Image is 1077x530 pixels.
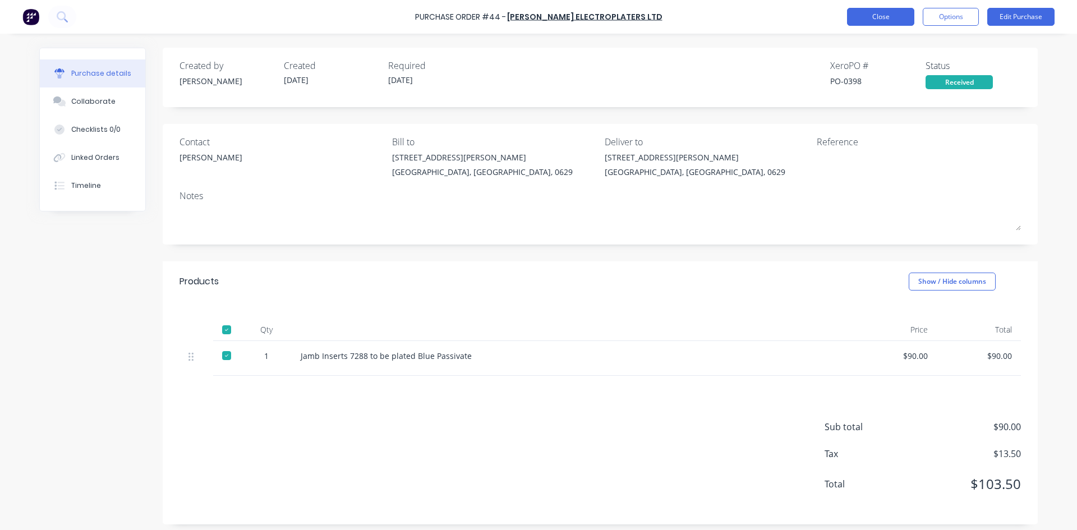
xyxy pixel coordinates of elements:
button: Purchase details [40,59,145,87]
button: Checklists 0/0 [40,116,145,144]
button: Timeline [40,172,145,200]
div: Contact [179,135,384,149]
div: Jamb Inserts 7288 to be plated Blue Passivate [301,350,844,362]
div: Status [926,59,1021,72]
img: Factory [22,8,39,25]
div: [STREET_ADDRESS][PERSON_NAME] [605,151,785,163]
div: [PERSON_NAME] [179,151,242,163]
div: Created [284,59,379,72]
div: Purchase details [71,68,131,79]
div: Price [853,319,937,341]
div: Collaborate [71,96,116,107]
div: Total [937,319,1021,341]
span: Total [825,477,909,491]
span: $13.50 [909,447,1021,460]
div: [GEOGRAPHIC_DATA], [GEOGRAPHIC_DATA], 0629 [392,166,573,178]
div: Bill to [392,135,596,149]
div: Created by [179,59,275,72]
div: Linked Orders [71,153,119,163]
div: 1 [250,350,283,362]
span: $103.50 [909,474,1021,494]
button: Options [923,8,979,26]
span: $90.00 [909,420,1021,434]
div: [PERSON_NAME] [179,75,275,87]
div: $90.00 [946,350,1012,362]
a: [PERSON_NAME] Electroplaters Ltd [507,11,662,22]
div: Required [388,59,484,72]
div: Timeline [71,181,101,191]
button: Collaborate [40,87,145,116]
div: $90.00 [862,350,928,362]
div: Xero PO # [830,59,926,72]
button: Close [847,8,914,26]
div: Reference [817,135,1021,149]
div: Products [179,275,219,288]
div: PO-0398 [830,75,926,87]
div: Deliver to [605,135,809,149]
div: Qty [241,319,292,341]
div: [GEOGRAPHIC_DATA], [GEOGRAPHIC_DATA], 0629 [605,166,785,178]
div: Checklists 0/0 [71,125,121,135]
button: Show / Hide columns [909,273,996,291]
div: [STREET_ADDRESS][PERSON_NAME] [392,151,573,163]
button: Linked Orders [40,144,145,172]
button: Edit Purchase [987,8,1055,26]
div: Purchase Order #44 - [415,11,506,23]
div: Notes [179,189,1021,202]
span: Tax [825,447,909,460]
div: Received [926,75,993,89]
span: Sub total [825,420,909,434]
